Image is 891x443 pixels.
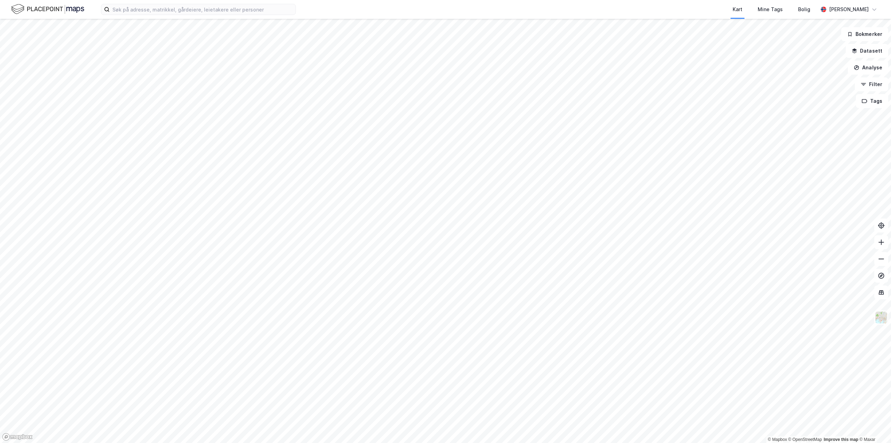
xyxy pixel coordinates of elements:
[768,437,787,442] a: Mapbox
[733,5,742,14] div: Kart
[11,3,84,15] img: logo.f888ab2527a4732fd821a326f86c7f29.svg
[798,5,810,14] div: Bolig
[875,311,888,324] img: Z
[856,410,891,443] div: Kontrollprogram for chat
[846,44,888,58] button: Datasett
[758,5,783,14] div: Mine Tags
[841,27,888,41] button: Bokmerker
[788,437,822,442] a: OpenStreetMap
[856,410,891,443] iframe: Chat Widget
[2,433,33,441] a: Mapbox homepage
[110,4,295,15] input: Søk på adresse, matrikkel, gårdeiere, leietakere eller personer
[855,77,888,91] button: Filter
[824,437,858,442] a: Improve this map
[829,5,869,14] div: [PERSON_NAME]
[856,94,888,108] button: Tags
[848,61,888,75] button: Analyse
